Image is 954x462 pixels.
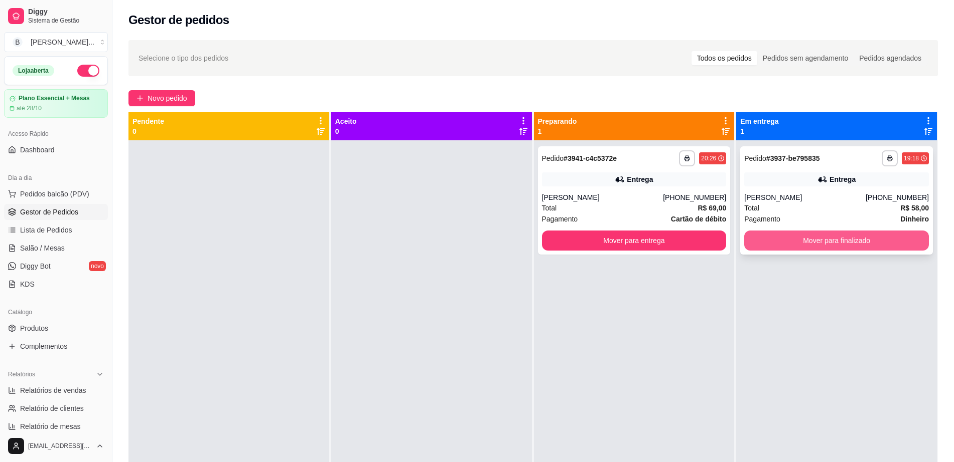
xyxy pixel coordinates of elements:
[564,154,617,162] strong: # 3941-c4c5372e
[4,320,108,336] a: Produtos
[28,8,104,17] span: Diggy
[20,207,78,217] span: Gestor de Pedidos
[542,230,727,251] button: Mover para entrega
[31,37,94,47] div: [PERSON_NAME] ...
[740,116,778,126] p: Em entrega
[4,304,108,320] div: Catálogo
[4,418,108,434] a: Relatório de mesas
[766,154,820,162] strong: # 3937-be795835
[148,93,187,104] span: Novo pedido
[854,51,927,65] div: Pedidos agendados
[542,213,578,224] span: Pagamento
[28,17,104,25] span: Sistema de Gestão
[866,192,929,202] div: [PHONE_NUMBER]
[4,89,108,118] a: Plano Essencial + Mesasaté 28/10
[692,51,757,65] div: Todos os pedidos
[20,385,86,395] span: Relatórios de vendas
[128,12,229,28] h2: Gestor de pedidos
[4,32,108,52] button: Select a team
[4,258,108,274] a: Diggy Botnovo
[698,204,726,212] strong: R$ 69,00
[744,192,866,202] div: [PERSON_NAME]
[4,142,108,158] a: Dashboard
[20,189,89,199] span: Pedidos balcão (PDV)
[904,154,919,162] div: 19:18
[20,341,67,351] span: Complementos
[542,202,557,213] span: Total
[4,434,108,458] button: [EMAIL_ADDRESS][DOMAIN_NAME]
[20,323,48,333] span: Produtos
[542,192,663,202] div: [PERSON_NAME]
[744,213,780,224] span: Pagamento
[744,154,766,162] span: Pedido
[4,338,108,354] a: Complementos
[20,145,55,155] span: Dashboard
[4,186,108,202] button: Pedidos balcão (PDV)
[335,116,357,126] p: Aceito
[137,95,144,102] span: plus
[757,51,854,65] div: Pedidos sem agendamento
[8,370,35,378] span: Relatórios
[671,215,726,223] strong: Cartão de débito
[20,243,65,253] span: Salão / Mesas
[77,65,99,77] button: Alterar Status
[335,126,357,136] p: 0
[701,154,716,162] div: 20:26
[4,240,108,256] a: Salão / Mesas
[4,126,108,142] div: Acesso Rápido
[627,174,653,184] div: Entrega
[830,174,856,184] div: Entrega
[4,170,108,186] div: Dia a dia
[20,261,51,271] span: Diggy Bot
[13,37,23,47] span: B
[4,204,108,220] a: Gestor de Pedidos
[4,276,108,292] a: KDS
[740,126,778,136] p: 1
[20,403,84,413] span: Relatório de clientes
[132,126,164,136] p: 0
[4,222,108,238] a: Lista de Pedidos
[744,230,929,251] button: Mover para finalizado
[538,126,577,136] p: 1
[19,95,90,102] article: Plano Essencial + Mesas
[900,215,929,223] strong: Dinheiro
[128,90,195,106] button: Novo pedido
[542,154,564,162] span: Pedido
[4,4,108,28] a: DiggySistema de Gestão
[13,65,54,76] div: Loja aberta
[20,225,72,235] span: Lista de Pedidos
[17,104,42,112] article: até 28/10
[663,192,726,202] div: [PHONE_NUMBER]
[28,442,92,450] span: [EMAIL_ADDRESS][DOMAIN_NAME]
[900,204,929,212] strong: R$ 58,00
[20,279,35,289] span: KDS
[538,116,577,126] p: Preparando
[20,421,81,431] span: Relatório de mesas
[4,382,108,398] a: Relatórios de vendas
[132,116,164,126] p: Pendente
[4,400,108,416] a: Relatório de clientes
[744,202,759,213] span: Total
[139,53,228,64] span: Selecione o tipo dos pedidos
